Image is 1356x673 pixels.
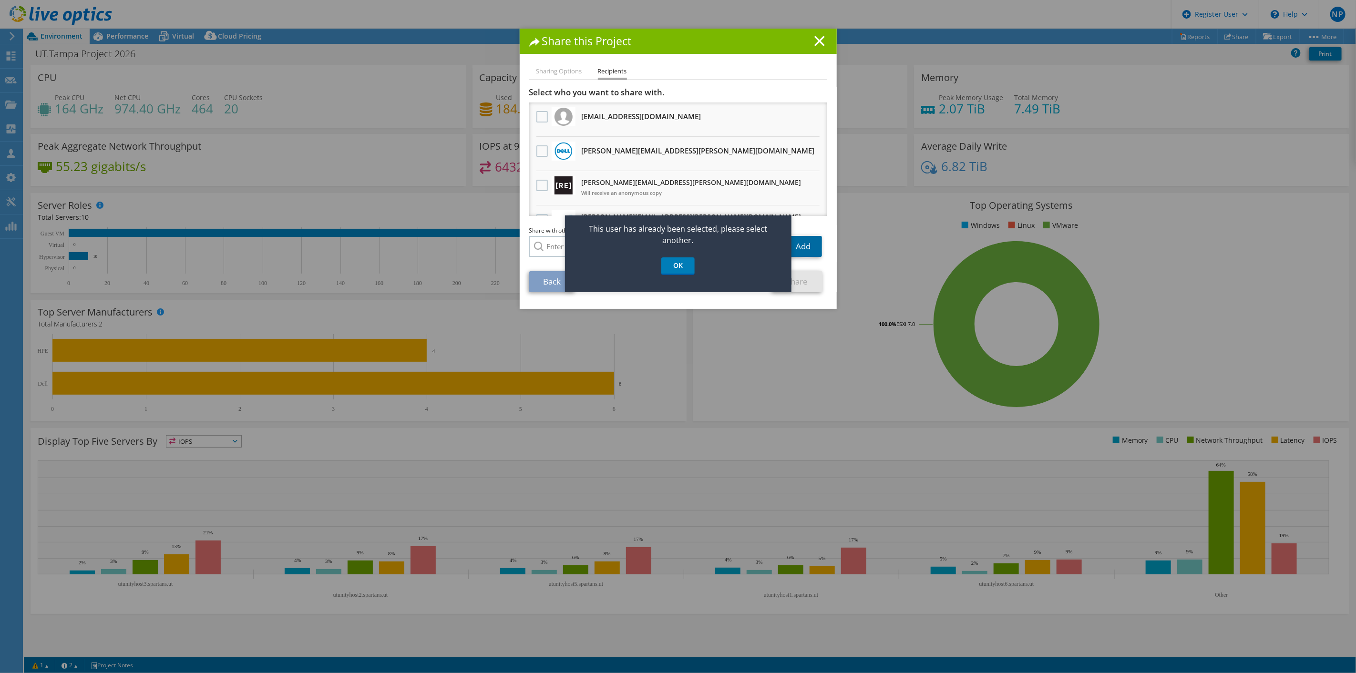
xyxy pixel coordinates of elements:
p: This user has already been selected, please select another. [565,223,791,246]
img: Logo [555,108,573,126]
a: Add [784,236,822,257]
span: Share with other Live Optics users [529,226,619,235]
h3: Select who you want to share with. [529,87,827,98]
span: Will receive an anonymous copy [582,188,801,198]
h3: [PERSON_NAME][EMAIL_ADDRESS][PERSON_NAME][DOMAIN_NAME] [582,175,801,201]
img: Dell [555,142,573,160]
h3: [PERSON_NAME][EMAIL_ADDRESS][PERSON_NAME][DOMAIN_NAME] [582,143,815,158]
img: Logo [555,176,573,194]
h1: Share this Project [529,36,827,47]
a: OK [661,257,695,275]
input: Enter email address [529,236,777,257]
h3: [EMAIL_ADDRESS][DOMAIN_NAME] [582,109,701,124]
a: Back [529,271,575,292]
li: Sharing Options [536,66,582,78]
img: Logo [552,215,575,224]
a: Share [772,271,822,292]
li: Recipients [598,66,627,80]
h3: [PERSON_NAME][EMAIL_ADDRESS][PERSON_NAME][DOMAIN_NAME] [582,209,801,235]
